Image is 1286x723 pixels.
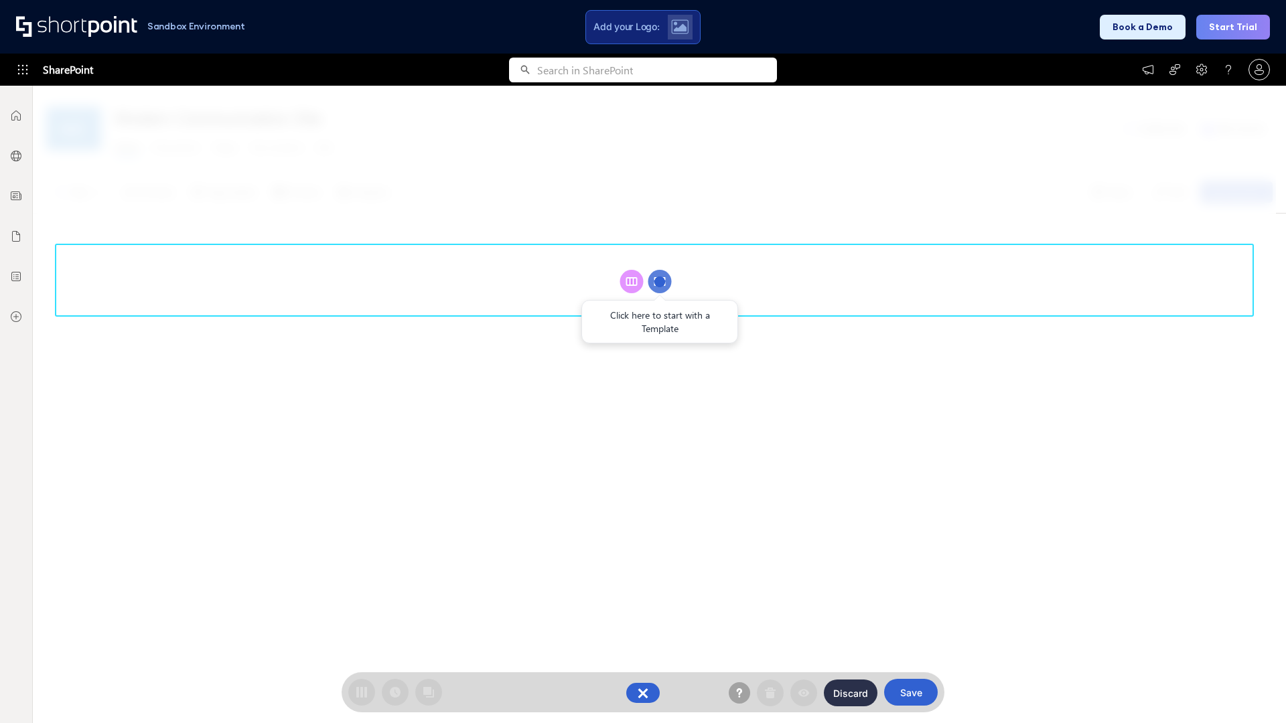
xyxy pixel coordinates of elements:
[1219,659,1286,723] iframe: Chat Widget
[1100,15,1186,39] button: Book a Demo
[43,54,93,86] span: SharePoint
[824,679,877,706] button: Discard
[593,21,659,33] span: Add your Logo:
[537,58,777,82] input: Search in SharePoint
[671,19,689,34] img: Upload logo
[147,23,245,30] h1: Sandbox Environment
[1196,15,1270,39] button: Start Trial
[884,679,938,706] button: Save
